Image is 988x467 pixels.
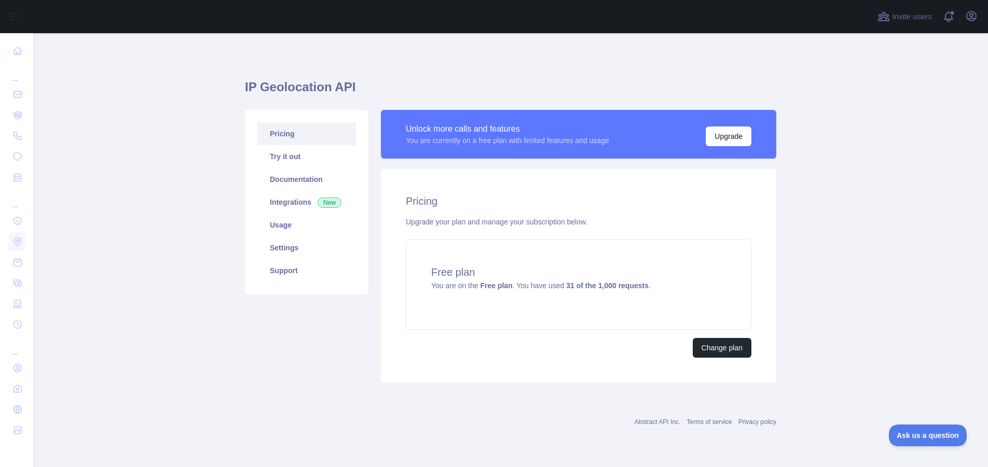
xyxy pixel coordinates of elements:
strong: 31 of the 1,000 requests [566,281,649,290]
div: ... [8,189,25,209]
button: Upgrade [706,126,751,146]
div: Unlock more calls and features [406,123,609,135]
div: You are currently on a free plan with limited features and usage [406,135,609,146]
a: Privacy policy [738,418,776,426]
a: Terms of service [687,418,732,426]
button: Change plan [693,338,751,358]
a: Support [257,259,356,282]
a: Documentation [257,168,356,191]
div: ... [8,62,25,83]
h2: Pricing [406,194,751,208]
a: Try it out [257,145,356,168]
div: Upgrade your plan and manage your subscription below. [406,217,751,227]
div: ... [8,336,25,357]
strong: Free plan [480,281,512,290]
h4: Free plan [431,265,726,279]
a: Pricing [257,122,356,145]
iframe: Toggle Customer Support [889,424,967,446]
span: You are on the . You have used . [431,281,651,290]
span: New [318,197,341,208]
button: Invite users [875,8,934,25]
a: Settings [257,236,356,259]
a: Abstract API Inc. [635,418,681,426]
h1: IP Geolocation API [245,79,776,104]
a: Usage [257,214,356,236]
span: Invite users [892,11,932,23]
a: Integrations New [257,191,356,214]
